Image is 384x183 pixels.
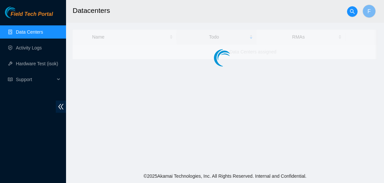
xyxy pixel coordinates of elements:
[8,77,13,82] span: read
[5,12,53,20] a: Akamai TechnologiesField Tech Portal
[16,45,42,50] a: Activity Logs
[11,11,53,17] span: Field Tech Portal
[16,61,58,66] a: Hardware Test (isok)
[367,7,371,15] span: F
[347,9,357,14] span: search
[56,101,66,113] span: double-left
[16,29,43,35] a: Data Centers
[66,169,384,183] footer: © 2025 Akamai Technologies, Inc. All Rights Reserved. Internal and Confidential.
[16,73,55,86] span: Support
[363,5,376,18] button: F
[347,6,358,17] button: search
[5,7,33,18] img: Akamai Technologies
